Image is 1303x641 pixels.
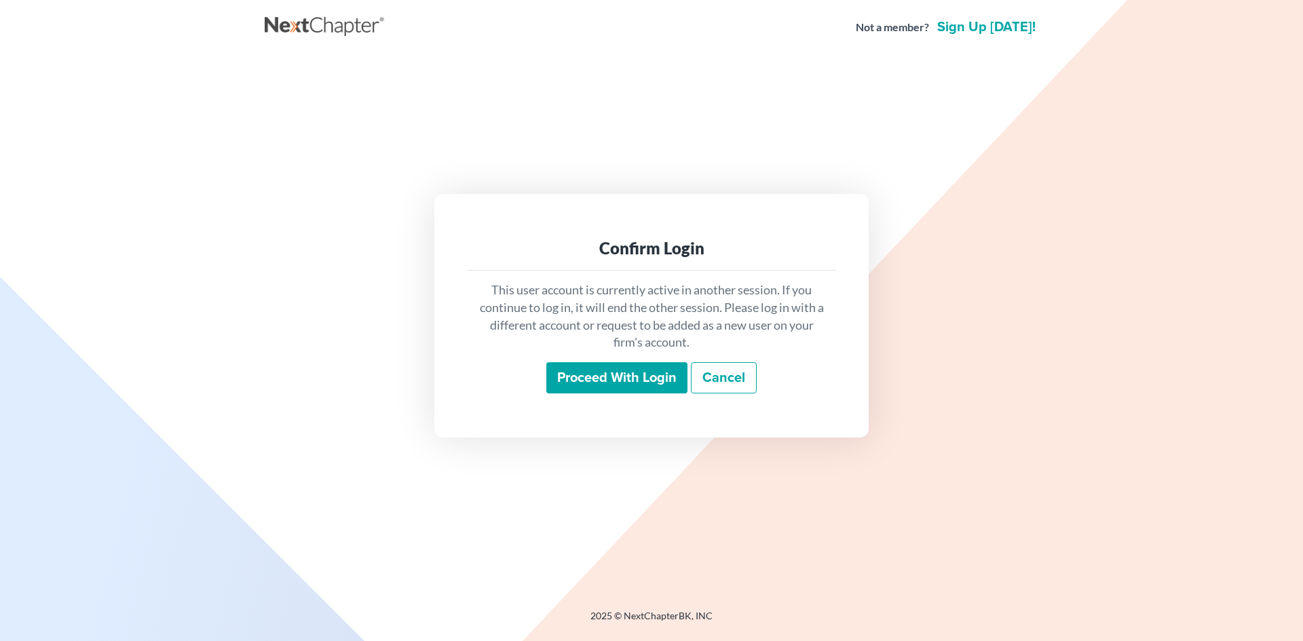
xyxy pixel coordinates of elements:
a: Cancel [691,362,757,393]
div: 2025 © NextChapterBK, INC [265,609,1038,634]
p: This user account is currently active in another session. If you continue to log in, it will end ... [478,281,825,351]
input: Proceed with login [546,362,687,393]
div: Confirm Login [478,237,825,259]
a: Sign up [DATE]! [934,20,1038,34]
strong: Not a member? [856,20,929,35]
